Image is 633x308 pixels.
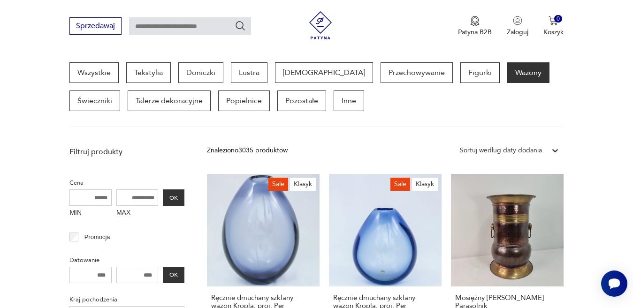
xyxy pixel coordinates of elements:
[460,145,542,156] div: Sortuj według daty dodania
[128,90,211,111] a: Talerze dekoracyjne
[381,62,453,83] a: Przechowywanie
[334,90,364,111] a: Inne
[507,62,549,83] a: Wazony
[163,189,184,206] button: OK
[458,16,492,37] button: Patyna B2B
[69,90,120,111] a: Świeczniki
[69,294,184,305] p: Kraj pochodzenia
[231,62,267,83] a: Lustra
[543,28,564,37] p: Koszyk
[507,28,528,37] p: Zaloguj
[549,16,558,25] img: Ikona koszyka
[601,270,627,297] iframe: Smartsupp widget button
[513,16,522,25] img: Ikonka użytkownika
[126,62,171,83] a: Tekstylia
[69,62,119,83] a: Wszystkie
[554,15,562,23] div: 0
[507,16,528,37] button: Zaloguj
[69,147,184,157] p: Filtruj produkty
[275,62,373,83] a: [DEMOGRAPHIC_DATA]
[116,206,159,221] label: MAX
[69,23,122,30] a: Sprzedawaj
[178,62,223,83] a: Doniczki
[69,17,122,35] button: Sprzedawaj
[84,232,110,242] p: Promocja
[69,206,112,221] label: MIN
[235,20,246,31] button: Szukaj
[218,90,270,111] a: Popielnice
[163,267,184,283] button: OK
[207,145,288,156] div: Znaleziono 3035 produktów
[458,28,492,37] p: Patyna B2B
[543,16,564,37] button: 0Koszyk
[306,11,335,39] img: Patyna - sklep z meblami i dekoracjami vintage
[69,255,184,265] p: Datowanie
[458,16,492,37] a: Ikona medaluPatyna B2B
[470,16,480,26] img: Ikona medalu
[69,178,184,188] p: Cena
[460,62,500,83] a: Figurki
[277,90,326,111] a: Pozostałe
